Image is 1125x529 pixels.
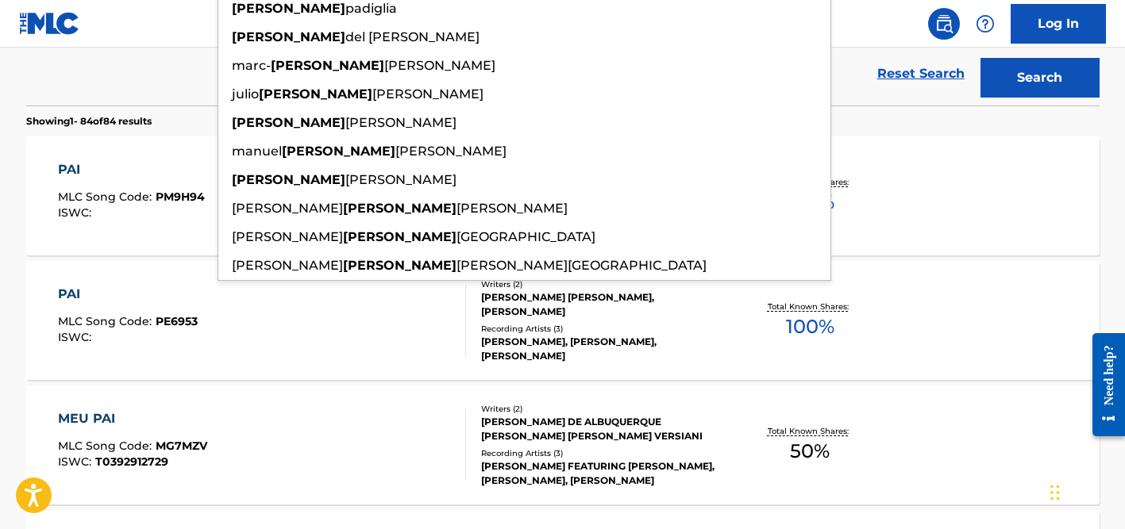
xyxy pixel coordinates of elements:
p: Total Known Shares: [768,425,853,437]
span: marc- [232,58,271,73]
div: Recording Artists ( 3 ) [481,447,721,459]
span: padiglia [345,1,397,16]
span: [PERSON_NAME] [345,172,457,187]
span: [PERSON_NAME] [372,86,484,102]
span: MLC Song Code : [58,314,156,328]
span: PE6953 [156,314,198,328]
span: [PERSON_NAME] [345,115,457,130]
a: PAIMLC Song Code:PE6953ISWC:Writers (2)[PERSON_NAME] [PERSON_NAME], [PERSON_NAME]Recording Artist... [26,261,1100,380]
span: julio [232,86,259,102]
span: [PERSON_NAME][GEOGRAPHIC_DATA] [457,258,707,273]
iframe: Chat Widget [1046,453,1125,529]
div: PAI [58,160,205,179]
p: Showing 1 - 84 of 84 results [26,114,152,128]
strong: [PERSON_NAME] [259,86,372,102]
span: [PERSON_NAME] [232,201,343,216]
div: Drag [1050,469,1060,516]
strong: [PERSON_NAME] [271,58,384,73]
a: Log In [1011,4,1106,44]
span: ISWC : [58,330,95,344]
div: Recording Artists ( 3 ) [481,323,721,335]
span: [PERSON_NAME] [232,258,343,273]
a: PAIMLC Song Code:PM9H94ISWC:Writers (2)[PERSON_NAME], [PERSON_NAME] [PERSON_NAME]Recording Artist... [26,136,1100,255]
img: search [934,14,954,33]
strong: [PERSON_NAME] [343,229,457,244]
span: [GEOGRAPHIC_DATA] [457,229,595,244]
p: Total Known Shares: [768,301,853,312]
span: MLC Song Code : [58,439,156,453]
strong: [PERSON_NAME] [232,29,345,44]
span: PM9H94 [156,190,205,204]
span: [PERSON_NAME] [395,144,507,159]
div: [PERSON_NAME], [PERSON_NAME], [PERSON_NAME] [481,335,721,363]
a: Reset Search [869,56,973,91]
strong: [PERSON_NAME] [232,115,345,130]
div: [PERSON_NAME] [PERSON_NAME], [PERSON_NAME] [481,290,721,319]
span: 50 % [790,437,830,466]
button: Search [981,58,1100,98]
a: Public Search [928,8,960,40]
span: ISWC : [58,454,95,469]
span: manuel [232,144,282,159]
img: MLC Logo [19,12,80,35]
div: Writers ( 2 ) [481,403,721,415]
img: help [976,14,995,33]
strong: [PERSON_NAME] [343,201,457,216]
strong: [PERSON_NAME] [343,258,457,273]
iframe: Resource Center [1081,320,1125,448]
span: 100 % [786,312,834,341]
span: del [PERSON_NAME] [345,29,480,44]
div: PAI [58,285,198,304]
span: ISWC : [58,205,95,220]
div: [PERSON_NAME] FEATURING [PERSON_NAME],[PERSON_NAME], [PERSON_NAME] [481,459,721,488]
span: [PERSON_NAME] [457,201,568,216]
span: T0392912729 [95,454,168,469]
strong: [PERSON_NAME] [232,172,345,187]
span: [PERSON_NAME] [384,58,495,73]
span: [PERSON_NAME] [232,229,343,244]
div: [PERSON_NAME] DE ALBUQUERQUE [PERSON_NAME] [PERSON_NAME] VERSIANI [481,415,721,443]
a: MEU PAIMLC Song Code:MG7MZVISWC:T0392912729Writers (2)[PERSON_NAME] DE ALBUQUERQUE [PERSON_NAME] ... [26,385,1100,504]
span: MG7MZV [156,439,207,453]
div: Help [969,8,1001,40]
div: Writers ( 2 ) [481,278,721,290]
span: MLC Song Code : [58,190,156,204]
strong: [PERSON_NAME] [232,1,345,16]
strong: [PERSON_NAME] [282,144,395,159]
div: MEU PAI [58,409,207,428]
